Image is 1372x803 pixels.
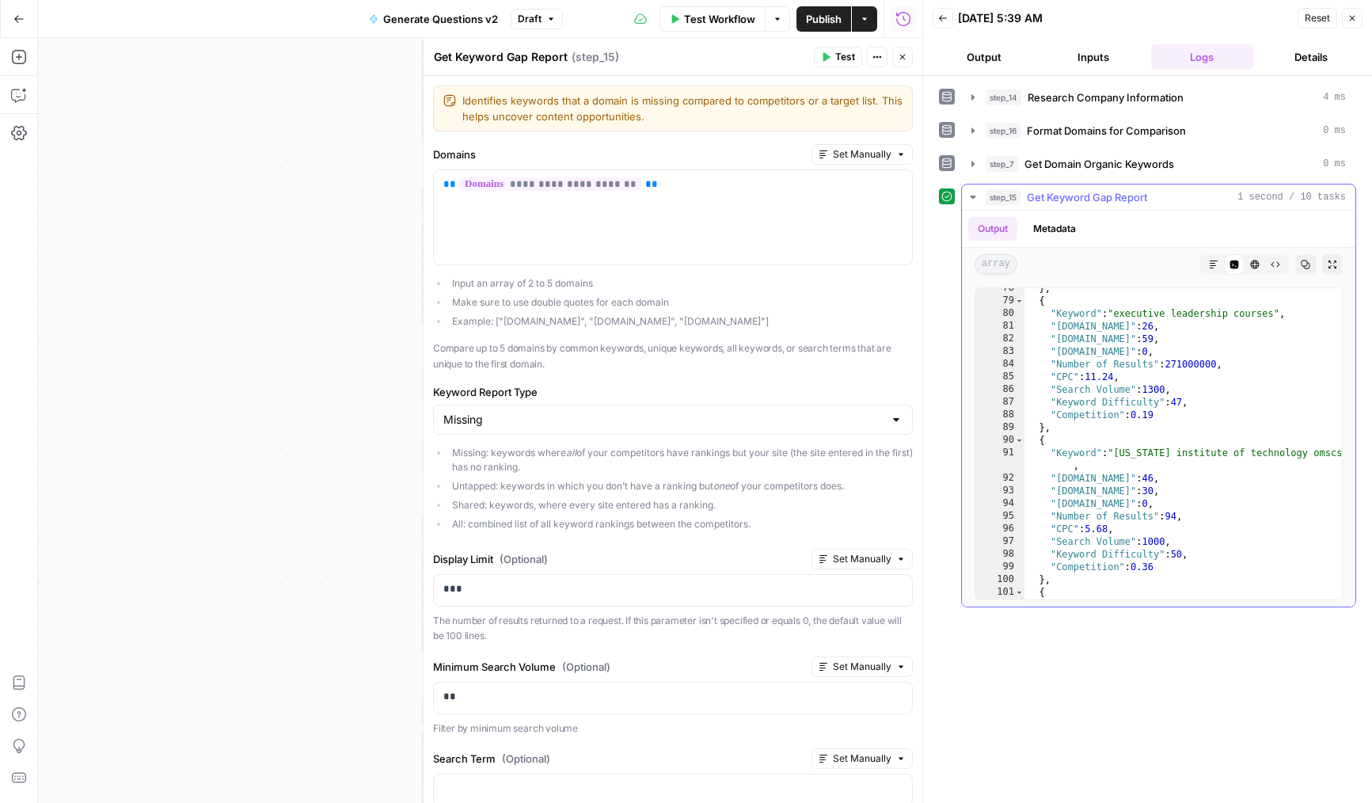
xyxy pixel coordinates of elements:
li: Example: ["[DOMAIN_NAME]", "[DOMAIN_NAME]", "[DOMAIN_NAME]"] [449,314,914,329]
span: step_7 [986,156,1018,172]
em: one [713,480,730,492]
li: Input an array of 2 to 5 domains [449,276,914,291]
span: Get Keyword Gap Report [1027,189,1147,205]
div: 83 [975,345,1024,358]
span: Publish [806,11,842,27]
label: Domains [433,147,805,162]
span: 0 ms [1323,157,1346,171]
li: Untapped: keywords in which you don’t have a ranking but of your competitors does. [449,479,914,493]
div: 90 [975,434,1024,447]
li: Missing: keywords where of your competitors have rankings but your site (the site entered in the ... [449,446,914,474]
span: Toggle code folding, rows 90 through 100 [1015,434,1024,447]
button: Set Manually [811,144,913,165]
div: 92 [975,472,1024,485]
span: Set Manually [833,660,891,674]
span: step_14 [986,89,1021,105]
div: 86 [975,383,1024,396]
p: Compare up to 5 domains by common keywords, unique keywords, all keywords, or search terms that a... [433,341,913,371]
button: Publish [796,6,851,32]
button: Output [968,217,1017,241]
p: The number of results returned to a request. If this parameter isn't specified or equals 0, the d... [433,613,913,644]
button: 4 ms [962,85,1355,110]
button: Test [814,47,862,67]
span: (Optional) [502,751,550,767]
li: Shared: keywords, where every site entered has a ranking. [449,498,914,512]
input: Missing [443,412,884,428]
button: Draft [511,9,563,29]
div: 81 [975,320,1024,333]
div: 85 [975,371,1024,383]
div: 1 second / 10 tasks [962,211,1355,607]
label: Display Limit [433,551,805,567]
label: Keyword Report Type [433,384,913,400]
button: Logs [1151,44,1254,70]
div: 95 [975,510,1024,523]
button: Generate Questions v2 [359,6,507,32]
span: Set Manually [833,147,891,162]
textarea: Identifies keywords that a domain is missing compared to competitors or a target list. This helps... [462,93,903,124]
label: Minimum Search Volume [433,659,805,675]
div: 99 [975,561,1024,573]
li: Make sure to use double quotes for each domain [449,295,914,310]
span: Set Manually [833,552,891,566]
button: Output [933,44,1036,70]
div: 94 [975,497,1024,510]
span: Test [835,50,855,64]
button: Inputs [1042,44,1145,70]
div: 84 [975,358,1024,371]
div: 82 [975,333,1024,345]
em: all [566,447,576,459]
span: 1 second / 10 tasks [1237,190,1346,204]
span: Toggle code folding, rows 101 through 111 [1015,586,1024,599]
textarea: Get Keyword Gap Report [434,49,568,65]
div: 102 [975,599,1024,611]
span: Reset [1305,11,1330,25]
button: Test Workflow [659,6,765,32]
div: 101 [975,586,1024,599]
span: Get Domain Organic Keywords [1024,156,1174,172]
span: Draft [518,12,542,26]
span: Format Domains for Comparison [1027,123,1186,139]
span: 4 ms [1323,90,1346,105]
div: 80 [975,307,1024,320]
button: Set Manually [811,549,913,569]
div: 100 [975,573,1024,586]
span: (Optional) [562,659,610,675]
label: Search Term [433,751,805,767]
span: step_16 [986,123,1020,139]
button: Set Manually [811,748,913,769]
span: Set Manually [833,752,891,766]
li: All: combined list of all keyword rankings between the competitors. [449,517,914,531]
span: (Optional) [500,551,548,567]
button: 0 ms [962,151,1355,177]
div: 96 [975,523,1024,535]
div: 98 [975,548,1024,561]
div: 78 [975,282,1024,295]
span: 0 ms [1323,124,1346,138]
span: Test Workflow [684,11,755,27]
button: 1 second / 10 tasks [962,185,1355,210]
div: 87 [975,396,1024,409]
div: 93 [975,485,1024,497]
button: Details [1260,44,1362,70]
div: 79 [975,295,1024,307]
span: Generate Questions v2 [383,11,498,27]
button: Reset [1298,8,1337,29]
span: array [975,254,1017,275]
span: ( step_15 ) [572,49,619,65]
div: 88 [975,409,1024,421]
div: 97 [975,535,1024,548]
button: 0 ms [962,118,1355,143]
span: step_15 [986,189,1020,205]
p: Filter by minimum search volume [433,721,913,736]
button: Set Manually [811,656,913,677]
button: Metadata [1024,217,1085,241]
span: Toggle code folding, rows 79 through 89 [1015,295,1024,307]
div: 91 [975,447,1024,472]
span: Research Company Information [1028,89,1184,105]
div: 89 [975,421,1024,434]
